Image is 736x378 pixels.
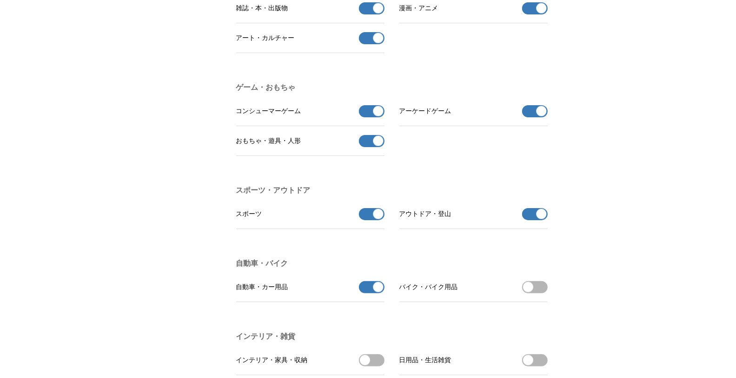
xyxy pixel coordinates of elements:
span: おもちゃ・遊具・人形 [236,137,301,145]
span: バイク・バイク用品 [399,283,458,291]
h3: スポーツ・アウトドア [236,186,548,196]
span: アウトドア・登山 [399,210,451,218]
span: 日用品・生活雑貨 [399,356,451,364]
span: 漫画・アニメ [399,4,438,13]
span: スポーツ [236,210,262,218]
h3: ゲーム・おもちゃ [236,83,548,93]
span: 雑誌・本・出版物 [236,4,288,13]
span: コンシューマーゲーム [236,107,301,115]
h3: インテリア・雑貨 [236,332,548,342]
span: アーケードゲーム [399,107,451,115]
span: 自動車・カー用品 [236,283,288,291]
span: インテリア・家具・収納 [236,356,308,364]
h3: 自動車・バイク [236,259,548,269]
span: アート・カルチャー [236,34,295,42]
